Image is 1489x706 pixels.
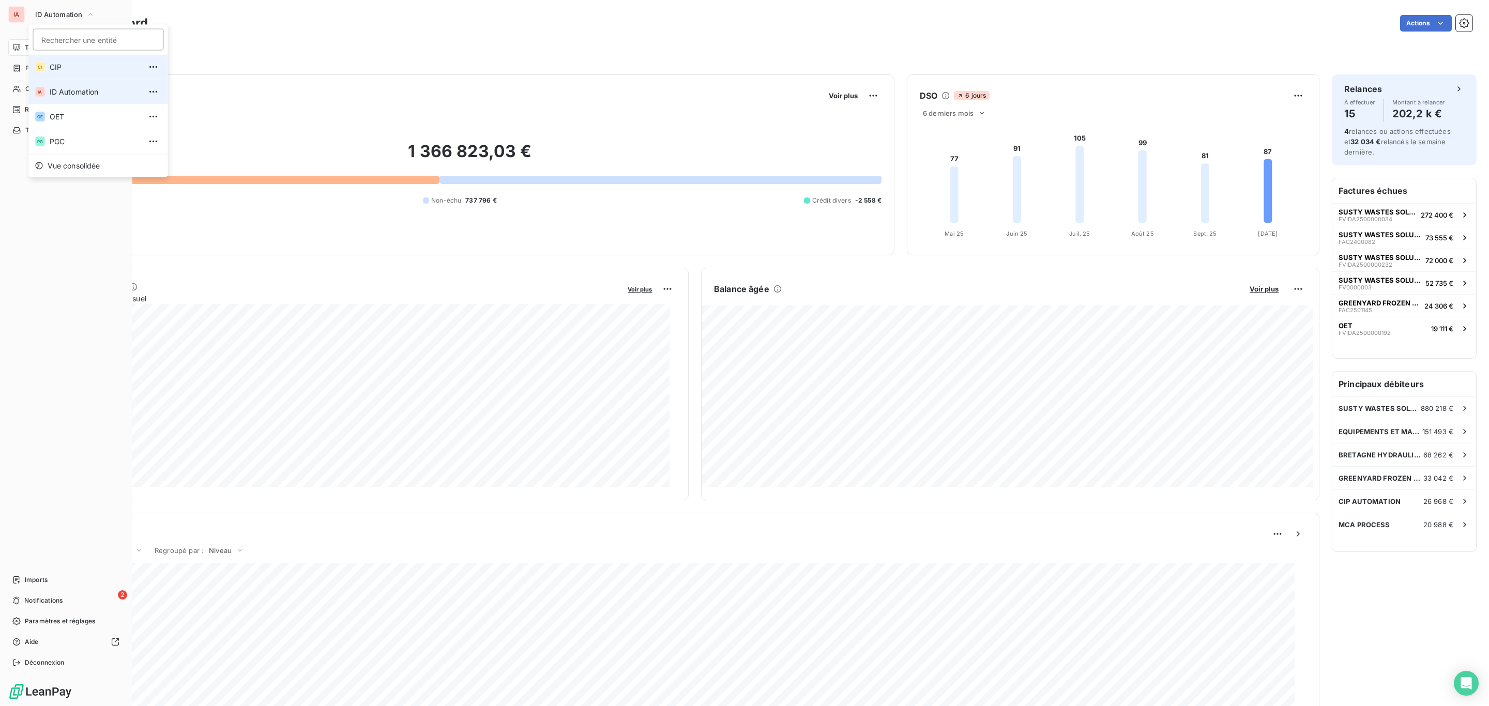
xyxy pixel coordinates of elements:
[25,617,95,626] span: Paramètres et réglages
[1339,208,1417,216] span: SUSTY WASTES SOLUTIONS [GEOGRAPHIC_DATA] (SWS FRANCE)
[1069,230,1090,237] tspan: Juil. 25
[48,161,100,171] span: Vue consolidée
[1339,497,1401,505] span: CIP AUTOMATION
[25,637,39,647] span: Aide
[35,10,82,19] span: ID Automation
[1250,285,1279,293] span: Voir plus
[1339,404,1421,412] span: SUSTY WASTES SOLUTIONS [GEOGRAPHIC_DATA] (SWS FRANCE)
[1425,256,1453,265] span: 72 000 €
[1332,294,1476,317] button: GREENYARD FROZEN FRANCE SASFAC250114524 306 €
[1332,317,1476,340] button: OETFVIDA250000019219 111 €
[826,91,861,100] button: Voir plus
[1339,520,1390,529] span: MCA PROCESS
[1339,284,1372,290] span: FV0000003
[1339,253,1421,262] span: SUSTY WASTES SOLUTIONS [GEOGRAPHIC_DATA] (SWS FRANCE)
[1344,99,1375,105] span: À effectuer
[1131,230,1154,237] tspan: Août 25
[1421,211,1453,219] span: 272 400 €
[1339,427,1422,436] span: EQUIPEMENTS ET MACHINES DE L'OUEST
[625,284,655,294] button: Voir plus
[8,6,25,23] div: IA
[1258,230,1278,237] tspan: [DATE]
[1339,474,1423,482] span: GREENYARD FROZEN FRANCE SAS
[1247,284,1282,294] button: Voir plus
[1339,321,1353,330] span: OET
[1006,230,1027,237] tspan: Juin 25
[1344,83,1382,95] h6: Relances
[855,196,882,205] span: -2 558 €
[155,546,204,555] span: Regroupé par :
[714,283,769,295] h6: Balance âgée
[1332,249,1476,271] button: SUSTY WASTES SOLUTIONS [GEOGRAPHIC_DATA] (SWS FRANCE)FVIDA250000023272 000 €
[1400,15,1452,32] button: Actions
[1423,497,1453,505] span: 26 968 €
[829,91,858,100] span: Voir plus
[1425,279,1453,287] span: 52 735 €
[50,87,141,97] span: ID Automation
[945,230,964,237] tspan: Mai 25
[1423,451,1453,459] span: 68 262 €
[1339,239,1375,245] span: FAC2400982
[8,683,72,700] img: Logo LeanPay
[25,126,47,135] span: Tâches
[1425,234,1453,242] span: 73 555 €
[1339,262,1392,268] span: FVIDA2500000232
[1344,105,1375,122] h4: 15
[35,112,45,122] div: OE
[923,109,974,117] span: 6 derniers mois
[24,596,63,605] span: Notifications
[1454,671,1479,696] div: Open Intercom Messenger
[25,84,46,94] span: Clients
[1339,276,1421,284] span: SUSTY WASTES SOLUTIONS [GEOGRAPHIC_DATA] (SWS FRANCE)
[33,29,164,51] input: placeholder
[812,196,851,205] span: Crédit divers
[1332,226,1476,249] button: SUSTY WASTES SOLUTIONS [GEOGRAPHIC_DATA] (SWS FRANCE)FAC240098273 555 €
[1193,230,1217,237] tspan: Sept. 25
[1332,178,1476,203] h6: Factures échues
[1332,203,1476,226] button: SUSTY WASTES SOLUTIONS [GEOGRAPHIC_DATA] (SWS FRANCE)FVIDA2500000034272 400 €
[1332,271,1476,294] button: SUSTY WASTES SOLUTIONS [GEOGRAPHIC_DATA] (SWS FRANCE)FV000000352 735 €
[209,546,232,555] span: Niveau
[1339,299,1420,307] span: GREENYARD FROZEN FRANCE SAS
[1332,372,1476,396] h6: Principaux débiteurs
[35,87,45,97] div: IA
[1339,216,1392,222] span: FVIDA2500000034
[58,141,882,172] h2: 1 366 823,03 €
[1350,137,1380,146] span: 32 034 €
[1424,302,1453,310] span: 24 306 €
[465,196,496,205] span: 737 796 €
[50,136,141,147] span: PGC
[431,196,461,205] span: Non-échu
[1431,325,1453,333] span: 19 111 €
[1421,404,1453,412] span: 880 218 €
[35,62,45,72] div: CI
[1392,99,1445,105] span: Montant à relancer
[1423,520,1453,529] span: 20 988 €
[25,105,52,114] span: Relances
[25,43,73,52] span: Tableau de bord
[1339,231,1421,239] span: SUSTY WASTES SOLUTIONS [GEOGRAPHIC_DATA] (SWS FRANCE)
[25,658,65,667] span: Déconnexion
[118,590,127,600] span: 2
[58,293,620,304] span: Chiffre d'affaires mensuel
[1392,105,1445,122] h4: 202,2 k €
[920,89,937,102] h6: DSO
[1423,474,1453,482] span: 33 042 €
[1344,127,1349,135] span: 4
[1422,427,1453,436] span: 151 493 €
[1339,330,1391,336] span: FVIDA2500000192
[25,64,52,73] span: Factures
[954,91,989,100] span: 6 jours
[50,112,141,122] span: OET
[50,62,141,72] span: CIP
[25,575,48,585] span: Imports
[1339,451,1423,459] span: BRETAGNE HYDRAULIQUE
[628,286,652,293] span: Voir plus
[35,136,45,147] div: PG
[1344,127,1451,156] span: relances ou actions effectuées et relancés la semaine dernière.
[8,634,124,650] a: Aide
[1339,307,1372,313] span: FAC2501145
